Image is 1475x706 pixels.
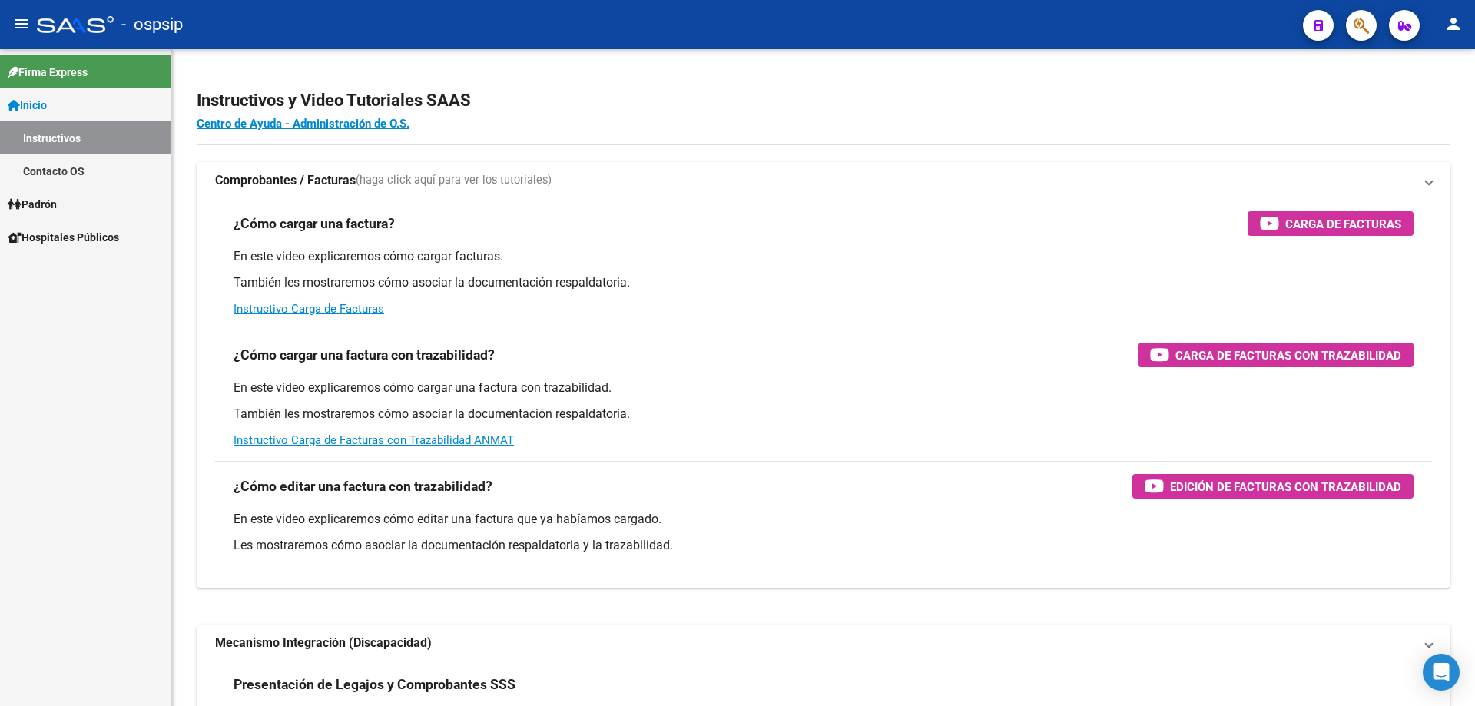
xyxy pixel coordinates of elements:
[234,248,1414,265] p: En este video explicaremos cómo cargar facturas.
[197,625,1450,661] mat-expansion-panel-header: Mecanismo Integración (Discapacidad)
[1138,343,1414,367] button: Carga de Facturas con Trazabilidad
[197,117,409,131] a: Centro de Ayuda - Administración de O.S.
[234,302,384,316] a: Instructivo Carga de Facturas
[234,344,495,366] h3: ¿Cómo cargar una factura con trazabilidad?
[215,635,432,651] strong: Mecanismo Integración (Discapacidad)
[1175,346,1401,365] span: Carga de Facturas con Trazabilidad
[234,674,515,695] h3: Presentación de Legajos y Comprobantes SSS
[234,406,1414,423] p: También les mostraremos cómo asociar la documentación respaldatoria.
[1170,477,1401,496] span: Edición de Facturas con Trazabilidad
[234,476,492,497] h3: ¿Cómo editar una factura con trazabilidad?
[8,97,47,114] span: Inicio
[234,380,1414,396] p: En este video explicaremos cómo cargar una factura con trazabilidad.
[1248,211,1414,236] button: Carga de Facturas
[1444,15,1463,33] mat-icon: person
[1132,474,1414,499] button: Edición de Facturas con Trazabilidad
[1285,214,1401,234] span: Carga de Facturas
[234,433,514,447] a: Instructivo Carga de Facturas con Trazabilidad ANMAT
[234,537,1414,554] p: Les mostraremos cómo asociar la documentación respaldatoria y la trazabilidad.
[356,172,552,189] span: (haga click aquí para ver los tutoriales)
[12,15,31,33] mat-icon: menu
[197,86,1450,115] h2: Instructivos y Video Tutoriales SAAS
[8,64,88,81] span: Firma Express
[197,162,1450,199] mat-expansion-panel-header: Comprobantes / Facturas(haga click aquí para ver los tutoriales)
[121,8,183,41] span: - ospsip
[215,172,356,189] strong: Comprobantes / Facturas
[234,213,395,234] h3: ¿Cómo cargar una factura?
[1423,654,1460,691] div: Open Intercom Messenger
[234,274,1414,291] p: También les mostraremos cómo asociar la documentación respaldatoria.
[8,229,119,246] span: Hospitales Públicos
[197,199,1450,588] div: Comprobantes / Facturas(haga click aquí para ver los tutoriales)
[234,511,1414,528] p: En este video explicaremos cómo editar una factura que ya habíamos cargado.
[8,196,57,213] span: Padrón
